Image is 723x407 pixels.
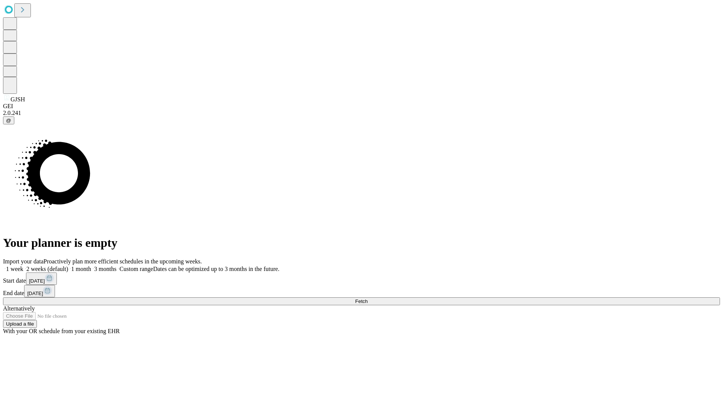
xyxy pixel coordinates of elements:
div: End date [3,285,720,297]
div: Start date [3,272,720,285]
span: 2 weeks (default) [26,266,68,272]
span: @ [6,118,11,123]
h1: Your planner is empty [3,236,720,250]
span: Proactively plan more efficient schedules in the upcoming weeks. [44,258,202,265]
span: With your OR schedule from your existing EHR [3,328,120,334]
div: GEI [3,103,720,110]
div: 2.0.241 [3,110,720,116]
span: [DATE] [29,278,45,284]
button: [DATE] [26,272,57,285]
span: Alternatively [3,305,35,312]
button: [DATE] [24,285,55,297]
button: Upload a file [3,320,37,328]
span: 1 month [71,266,91,272]
span: Fetch [355,298,368,304]
span: 1 week [6,266,23,272]
span: [DATE] [27,291,43,296]
span: Dates can be optimized up to 3 months in the future. [153,266,279,272]
span: Custom range [119,266,153,272]
button: @ [3,116,14,124]
button: Fetch [3,297,720,305]
span: Import your data [3,258,44,265]
span: GJSH [11,96,25,103]
span: 3 months [94,266,116,272]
